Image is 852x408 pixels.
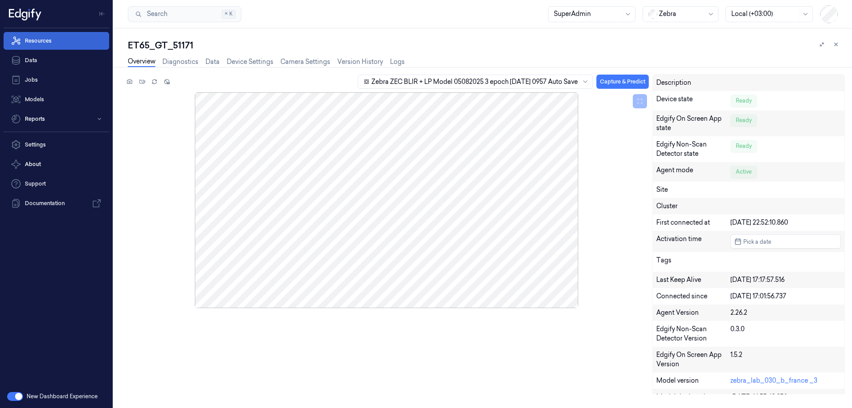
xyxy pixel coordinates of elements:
div: 1.5.2 [730,350,841,369]
div: Edgify On Screen App Version [656,350,730,369]
a: Settings [4,136,109,154]
div: Device state [656,95,730,107]
a: Version History [337,57,383,67]
div: [DATE] 22:52:10.860 [730,218,841,227]
button: About [4,155,109,173]
a: Resources [4,32,109,50]
span: Pick a date [742,238,771,246]
div: Edgify Non-Scan Detector Version [656,325,730,343]
div: Model version [656,376,730,385]
div: 0.3.0 [730,325,841,343]
div: Description [656,78,730,87]
div: Tags [656,256,730,268]
a: Diagnostics [162,57,198,67]
a: zebra_lab_030_b_france _3 [730,376,817,384]
div: Cluster [656,202,841,211]
div: ET65_GT_51171 [128,39,845,51]
div: Agent mode [656,166,730,178]
div: 2.26.2 [730,308,841,317]
div: Activation time [656,234,730,249]
div: Connected since [656,292,730,301]
div: Agent Version [656,308,730,317]
a: Logs [390,57,405,67]
div: Ready [730,114,757,127]
a: Jobs [4,71,109,89]
button: Reports [4,110,109,128]
a: Data [205,57,220,67]
button: Search⌘K [128,6,241,22]
a: Camera Settings [280,57,330,67]
span: Search [143,9,167,19]
a: Data [4,51,109,69]
a: Documentation [4,194,109,212]
div: Site [656,185,841,194]
div: First connected at [656,218,730,227]
button: Pick a date [730,234,841,249]
div: Edgify On Screen App state [656,114,730,133]
a: Device Settings [227,57,273,67]
button: Toggle Navigation [95,7,109,21]
div: Ready [730,95,757,107]
div: [DATE] 17:17:57.516 [730,275,841,285]
div: [DATE] 17:01:56.737 [730,292,841,301]
a: Overview [128,57,155,67]
button: Capture & Predict [596,75,649,89]
div: Active [730,166,757,178]
a: Support [4,175,109,193]
div: [DATE] 16:55:49.850 [730,392,841,402]
div: Ready [730,140,757,152]
div: Last Keep Alive [656,275,730,285]
a: Models [4,91,109,108]
div: Edgify Non-Scan Detector state [656,140,730,158]
div: Model deployed on [656,392,730,402]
